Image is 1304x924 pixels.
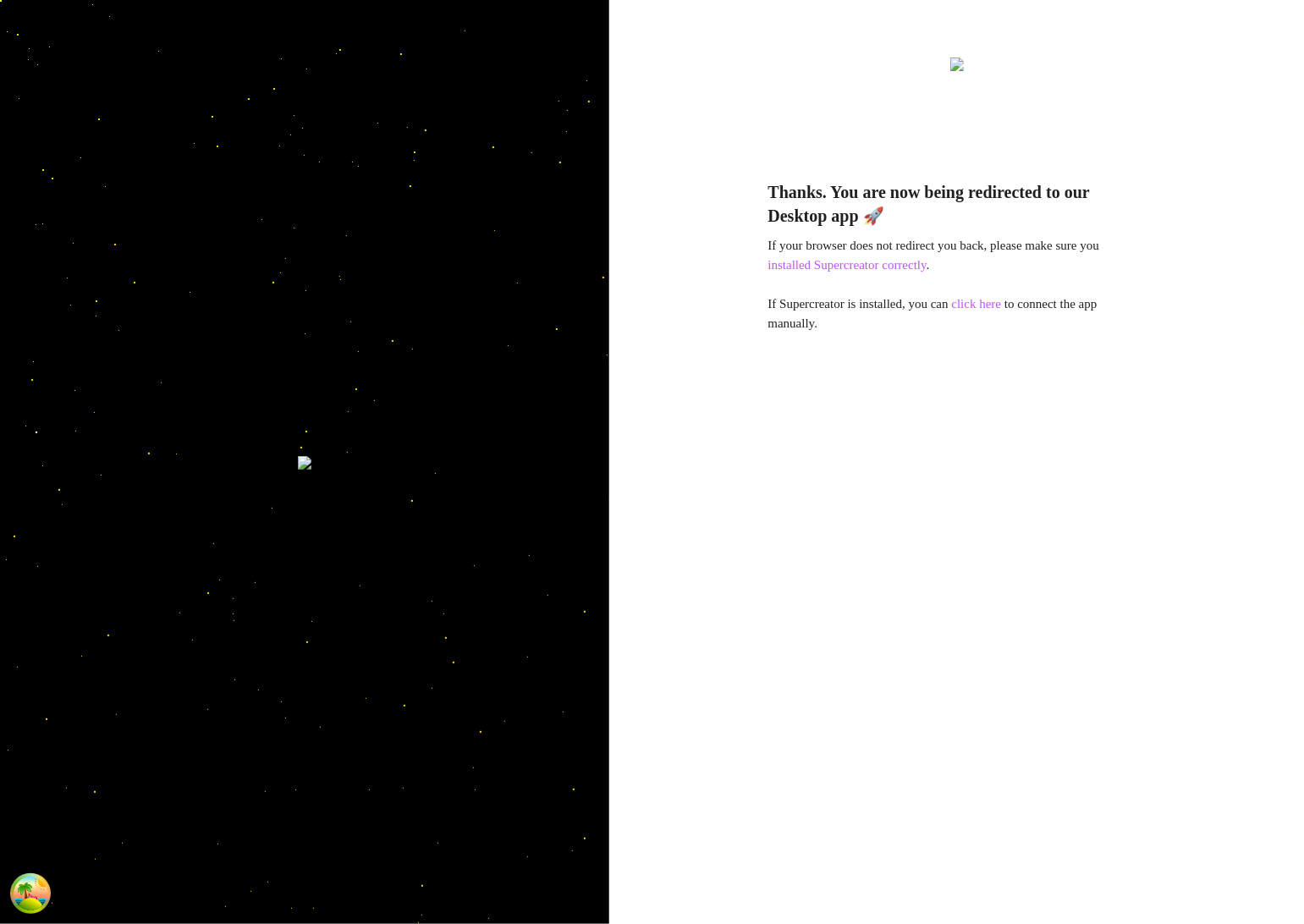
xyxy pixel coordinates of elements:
button: Open Tanstack query devtools [14,877,47,910]
img: logo.svg [950,58,964,71]
h4: Thanks. You are now being redirected to our Desktop app 🚀 [768,180,1146,228]
span: If Supercreator is installed, you can to connect the app manually. [768,297,1098,331]
span: If your browser does not redirect you back, please make sure you . [768,239,1100,272]
a: click here [952,297,1002,311]
a: installed Supercreator correctly [768,258,927,272]
img: login-background.png [298,456,311,470]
